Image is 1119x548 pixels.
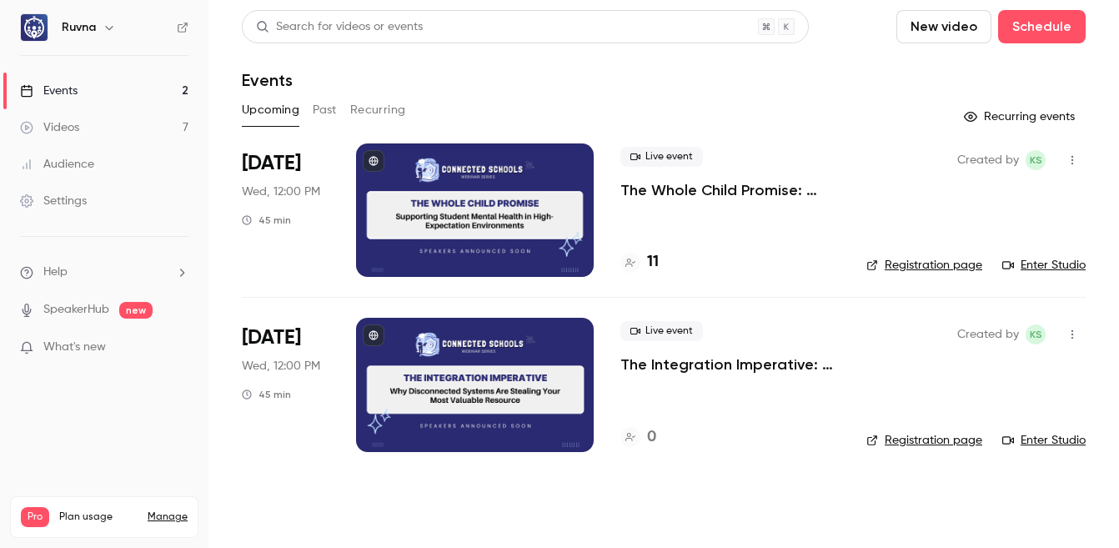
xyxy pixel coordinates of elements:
[242,97,299,123] button: Upcoming
[242,150,301,177] span: [DATE]
[1026,150,1046,170] span: Kyra Sandness
[43,339,106,356] span: What's new
[956,103,1086,130] button: Recurring events
[242,358,320,375] span: Wed, 12:00 PM
[119,302,153,319] span: new
[242,388,291,401] div: 45 min
[242,184,320,200] span: Wed, 12:00 PM
[43,301,109,319] a: SpeakerHub
[866,432,982,449] a: Registration page
[998,10,1086,43] button: Schedule
[647,426,656,449] h4: 0
[313,97,337,123] button: Past
[350,97,406,123] button: Recurring
[21,14,48,41] img: Ruvna
[242,318,329,451] div: Nov 19 Wed, 1:00 PM (America/New York)
[957,150,1019,170] span: Created by
[1002,432,1086,449] a: Enter Studio
[148,510,188,524] a: Manage
[620,426,656,449] a: 0
[620,321,703,341] span: Live event
[620,147,703,167] span: Live event
[20,193,87,209] div: Settings
[620,180,840,200] a: The Whole Child Promise: Supporting Student Mental Health in High-Expectation Environments
[20,119,79,136] div: Videos
[1030,150,1042,170] span: KS
[620,251,659,274] a: 11
[21,507,49,527] span: Pro
[59,510,138,524] span: Plan usage
[43,264,68,281] span: Help
[1030,324,1042,344] span: KS
[62,19,96,36] h6: Ruvna
[620,354,840,375] a: The Integration Imperative: Why Disconnected Systems Are Stealing Your Most Valuable Resource
[896,10,991,43] button: New video
[647,251,659,274] h4: 11
[20,264,188,281] li: help-dropdown-opener
[168,340,188,355] iframe: Noticeable Trigger
[1002,257,1086,274] a: Enter Studio
[242,214,291,227] div: 45 min
[957,324,1019,344] span: Created by
[20,156,94,173] div: Audience
[256,18,423,36] div: Search for videos or events
[242,70,293,90] h1: Events
[20,83,78,99] div: Events
[1026,324,1046,344] span: Kyra Sandness
[242,324,301,351] span: [DATE]
[866,257,982,274] a: Registration page
[242,143,329,277] div: Oct 22 Wed, 1:00 PM (America/New York)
